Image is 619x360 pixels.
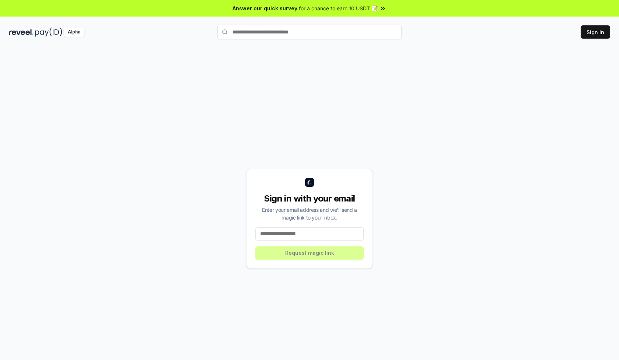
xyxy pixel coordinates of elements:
[255,193,364,204] div: Sign in with your email
[35,28,62,37] img: pay_id
[64,28,84,37] div: Alpha
[581,25,610,39] button: Sign In
[299,4,378,12] span: for a chance to earn 10 USDT 📝
[305,178,314,187] img: logo_small
[255,206,364,221] div: Enter your email address and we’ll send a magic link to your inbox.
[232,4,297,12] span: Answer our quick survey
[9,28,34,37] img: reveel_dark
